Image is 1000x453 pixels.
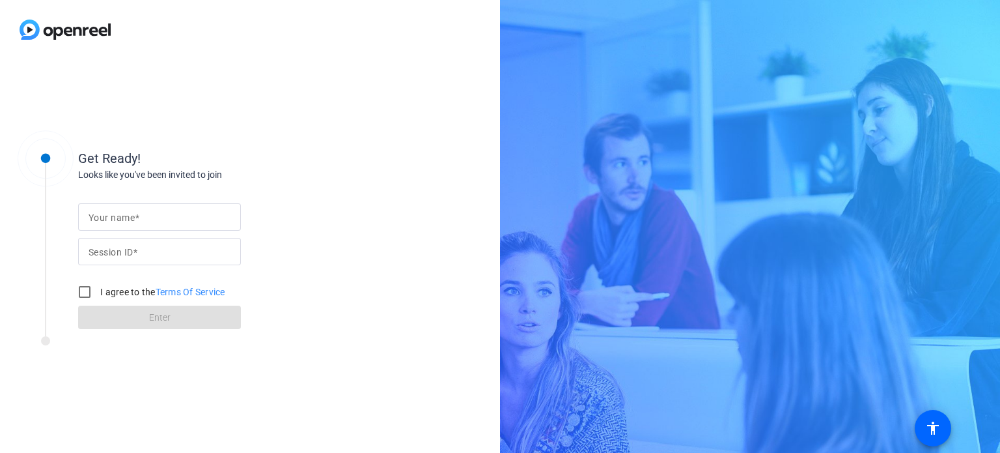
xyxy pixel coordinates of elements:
mat-icon: accessibility [925,420,941,436]
mat-label: Session ID [89,247,133,257]
div: Looks like you've been invited to join [78,168,339,182]
mat-label: Your name [89,212,135,223]
label: I agree to the [98,285,225,299]
div: Get Ready! [78,149,339,168]
a: Terms Of Service [156,287,225,297]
